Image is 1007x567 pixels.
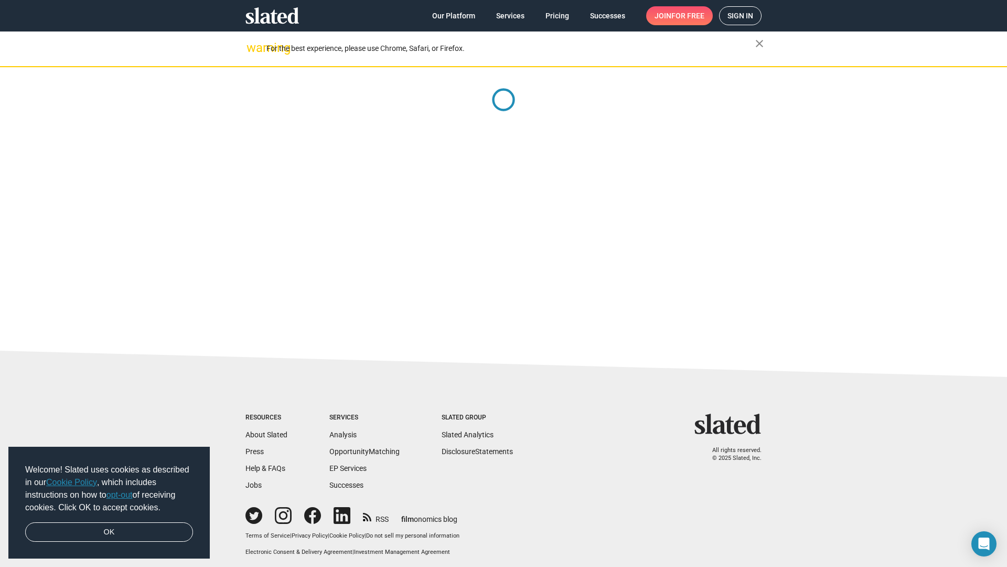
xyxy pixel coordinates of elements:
[245,481,262,489] a: Jobs
[329,430,357,439] a: Analysis
[245,532,290,539] a: Terms of Service
[46,478,97,487] a: Cookie Policy
[701,447,762,462] p: All rights reserved. © 2025 Slated, Inc.
[442,414,513,422] div: Slated Group
[671,6,704,25] span: for free
[488,6,533,25] a: Services
[971,531,997,556] div: Open Intercom Messenger
[401,515,414,523] span: film
[432,6,475,25] span: Our Platform
[329,414,400,422] div: Services
[537,6,577,25] a: Pricing
[363,508,389,524] a: RSS
[292,532,328,539] a: Privacy Policy
[352,549,354,555] span: |
[329,464,367,472] a: EP Services
[245,414,287,422] div: Resources
[401,506,457,524] a: filmonomics blog
[245,549,352,555] a: Electronic Consent & Delivery Agreement
[545,6,569,25] span: Pricing
[727,7,753,25] span: Sign in
[496,6,524,25] span: Services
[25,464,193,514] span: Welcome! Slated uses cookies as described in our , which includes instructions on how to of recei...
[354,549,450,555] a: Investment Management Agreement
[247,41,259,54] mat-icon: warning
[25,522,193,542] a: dismiss cookie message
[329,532,365,539] a: Cookie Policy
[290,532,292,539] span: |
[328,532,329,539] span: |
[442,430,494,439] a: Slated Analytics
[245,430,287,439] a: About Slated
[582,6,634,25] a: Successes
[753,37,766,50] mat-icon: close
[646,6,713,25] a: Joinfor free
[8,447,210,559] div: cookieconsent
[329,447,400,456] a: OpportunityMatching
[590,6,625,25] span: Successes
[655,6,704,25] span: Join
[329,481,363,489] a: Successes
[365,532,366,539] span: |
[245,447,264,456] a: Press
[442,447,513,456] a: DisclosureStatements
[245,464,285,472] a: Help & FAQs
[366,532,459,540] button: Do not sell my personal information
[266,41,755,56] div: For the best experience, please use Chrome, Safari, or Firefox.
[106,490,133,499] a: opt-out
[424,6,484,25] a: Our Platform
[719,6,762,25] a: Sign in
